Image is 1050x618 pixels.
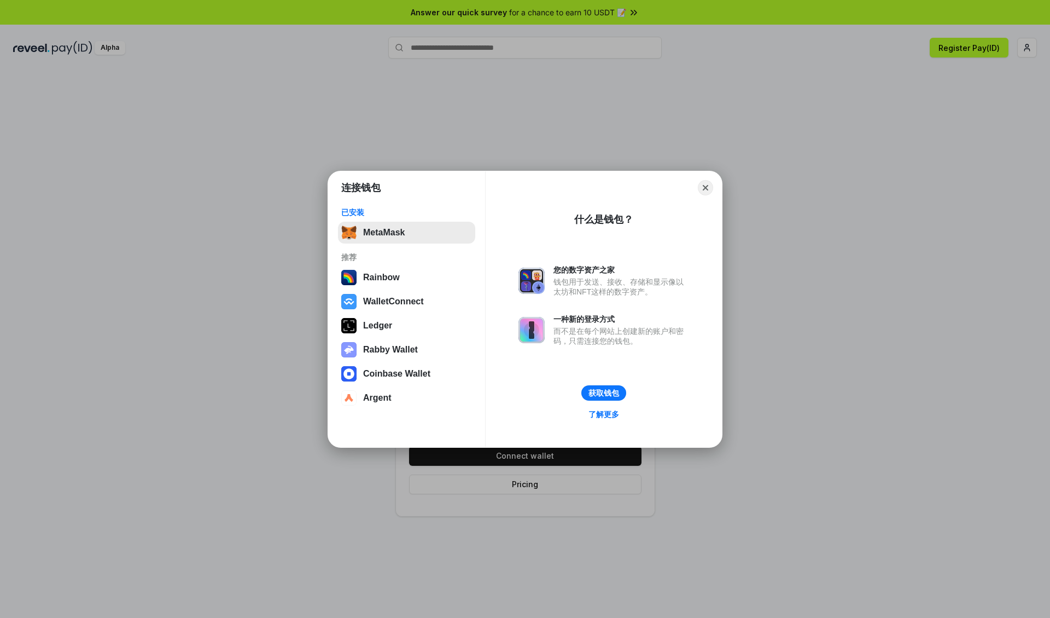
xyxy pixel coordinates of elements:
[341,366,357,382] img: svg+xml,%3Csvg%20width%3D%2228%22%20height%3D%2228%22%20viewBox%3D%220%200%2028%2028%22%20fill%3D...
[341,318,357,333] img: svg+xml,%3Csvg%20xmlns%3D%22http%3A%2F%2Fwww.w3.org%2F2000%2Fsvg%22%20width%3D%2228%22%20height%3...
[363,369,430,379] div: Coinbase Wallet
[553,277,689,297] div: 钱包用于发送、接收、存储和显示像以太坊和NFT这样的数字资产。
[553,314,689,324] div: 一种新的登录方式
[582,407,626,421] a: 了解更多
[338,222,475,244] button: MetaMask
[363,273,400,282] div: Rainbow
[338,387,475,409] button: Argent
[341,225,357,240] img: svg+xml,%3Csvg%20fill%3D%22none%22%20height%3D%2233%22%20viewBox%3D%220%200%2035%2033%22%20width%...
[341,252,472,262] div: 推荐
[363,393,392,403] div: Argent
[338,339,475,361] button: Rabby Wallet
[341,294,357,309] img: svg+xml,%3Csvg%20width%3D%2228%22%20height%3D%2228%22%20viewBox%3D%220%200%2028%2028%22%20fill%3D...
[338,363,475,385] button: Coinbase Wallet
[588,409,619,419] div: 了解更多
[581,385,626,401] button: 获取钱包
[698,180,713,195] button: Close
[338,267,475,288] button: Rainbow
[363,228,405,238] div: MetaMask
[341,270,357,285] img: svg+xml,%3Csvg%20width%3D%22120%22%20height%3D%22120%22%20viewBox%3D%220%200%20120%20120%22%20fil...
[363,297,424,307] div: WalletConnect
[553,265,689,275] div: 您的数字资产之家
[363,345,418,355] div: Rabby Wallet
[338,291,475,313] button: WalletConnect
[341,390,357,406] img: svg+xml,%3Csvg%20width%3D%2228%22%20height%3D%2228%22%20viewBox%3D%220%200%2028%2028%22%20fill%3D...
[338,315,475,337] button: Ledger
[574,213,633,226] div: 什么是钱包？
[588,388,619,398] div: 获取钱包
[341,207,472,217] div: 已安装
[341,181,381,194] h1: 连接钱包
[553,326,689,346] div: 而不是在每个网站上创建新的账户和密码，只需连接您的钱包。
[518,268,545,294] img: svg+xml,%3Csvg%20xmlns%3D%22http%3A%2F%2Fwww.w3.org%2F2000%2Fsvg%22%20fill%3D%22none%22%20viewBox...
[341,342,357,357] img: svg+xml,%3Csvg%20xmlns%3D%22http%3A%2F%2Fwww.w3.org%2F2000%2Fsvg%22%20fill%3D%22none%22%20viewBox...
[363,321,392,331] div: Ledger
[518,317,545,343] img: svg+xml,%3Csvg%20xmlns%3D%22http%3A%2F%2Fwww.w3.org%2F2000%2Fsvg%22%20fill%3D%22none%22%20viewBox...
